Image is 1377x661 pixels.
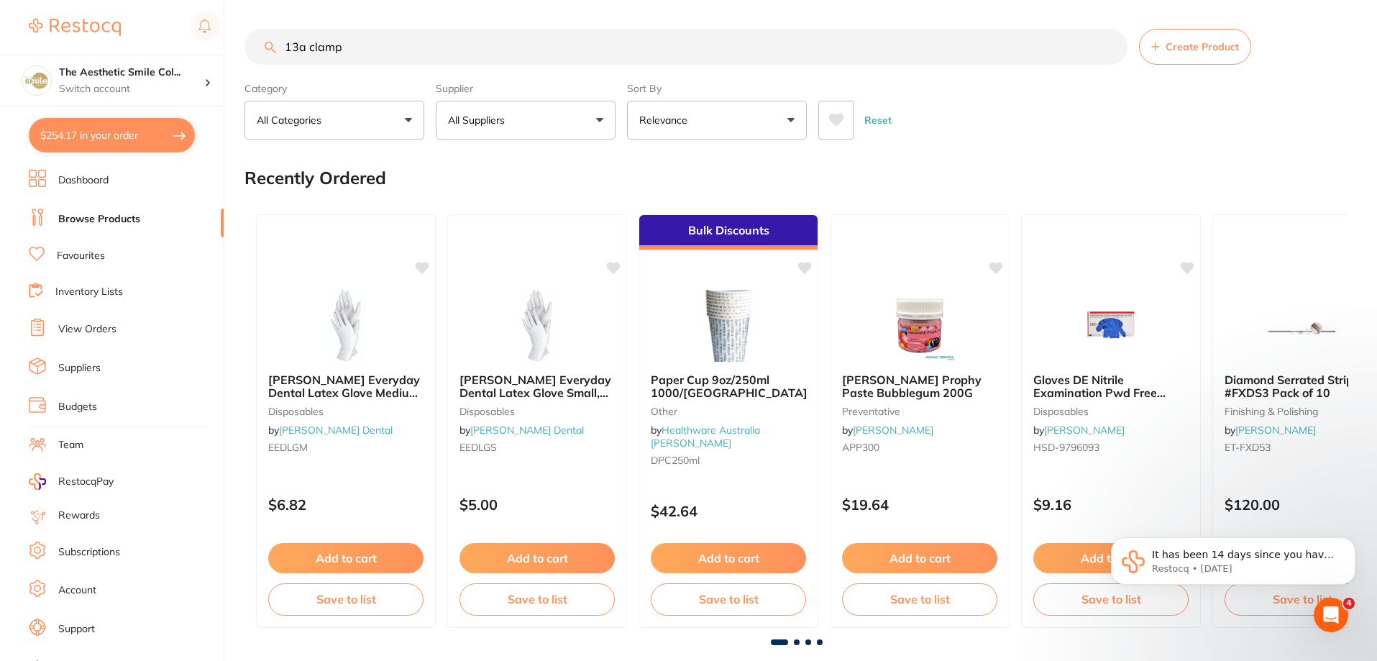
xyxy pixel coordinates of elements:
small: disposables [1033,406,1189,417]
a: Support [58,622,95,637]
button: Add to cart [1033,543,1189,573]
a: Dashboard [58,173,109,188]
small: disposables [459,406,615,417]
p: Relevance [639,113,693,127]
small: disposables [268,406,424,417]
button: Save to list [842,583,997,615]
small: EEDLGM [268,442,424,453]
button: Save to list [1033,583,1189,615]
button: All Categories [244,101,424,140]
b: Gloves DE Nitrile Examination Pwd Free Extra Small Box 200 [1033,373,1189,400]
span: by [459,424,584,437]
p: Switch account [59,82,204,96]
span: by [1033,424,1125,437]
a: Subscriptions [58,545,120,560]
p: $42.64 [651,503,806,519]
small: HSD-9796093 [1033,442,1189,453]
b: Paper Cup 9oz/250ml 1000/Carton [651,373,806,400]
div: Bulk Discounts [639,215,818,250]
h4: The Aesthetic Smile Collective [59,65,204,80]
small: DPC250ml [651,455,806,466]
small: APP300 [842,442,997,453]
span: by [651,424,760,450]
button: $254.17 in your order [29,118,195,152]
label: Category [244,82,424,95]
button: Add to cart [459,543,615,573]
a: [PERSON_NAME] [1235,424,1316,437]
a: Browse Products [58,212,140,227]
button: Reset [860,101,896,140]
small: preventative [842,406,997,417]
p: $19.64 [842,496,997,513]
img: Gloves DE Nitrile Examination Pwd Free Extra Small Box 200 [1064,290,1158,362]
span: by [842,424,933,437]
button: Relevance [627,101,807,140]
img: Erskine Everyday Dental Latex Glove Small, 100pk [490,290,584,362]
img: Erskine Everyday Dental Latex Glove Medium, 100pk [299,290,393,362]
h2: Recently Ordered [244,168,386,188]
button: Save to list [651,583,806,615]
small: other [651,406,806,417]
iframe: Intercom live chat [1314,598,1348,632]
span: Create Product [1166,41,1239,53]
span: by [1225,424,1316,437]
button: Create Product [1139,29,1251,65]
img: Ainsworth Prophy Paste Bubblegum 200G [873,290,966,362]
p: $5.00 [459,496,615,513]
label: Sort By [627,82,807,95]
button: Save to list [268,583,424,615]
a: Suppliers [58,361,101,375]
p: $9.16 [1033,496,1189,513]
b: Ainsworth Prophy Paste Bubblegum 200G [842,373,997,400]
iframe: Intercom notifications message [1089,507,1377,622]
b: Erskine Everyday Dental Latex Glove Medium, 100pk [268,373,424,400]
a: Rewards [58,509,100,523]
a: [PERSON_NAME] Dental [470,424,584,437]
button: Add to cart [651,543,806,573]
input: Search Products [244,29,1127,65]
button: Save to list [459,583,615,615]
span: 4 [1343,598,1355,609]
button: All Suppliers [436,101,616,140]
img: RestocqPay [29,473,46,490]
a: [PERSON_NAME] Dental [279,424,393,437]
span: RestocqPay [58,475,114,489]
p: All Categories [257,113,327,127]
a: Team [58,438,83,452]
a: Favourites [57,249,105,263]
a: Budgets [58,400,97,414]
p: $6.82 [268,496,424,513]
img: Paper Cup 9oz/250ml 1000/Carton [682,290,775,362]
img: Restocq Logo [29,19,121,36]
p: All Suppliers [448,113,511,127]
small: EEDLGS [459,442,615,453]
button: Add to cart [268,543,424,573]
a: Restocq Logo [29,11,121,44]
a: Inventory Lists [55,285,123,299]
img: The Aesthetic Smile Collective [22,66,51,95]
a: [PERSON_NAME] [853,424,933,437]
img: Diamond Serrated Strips #FXDS3 Pack of 10 [1255,290,1349,362]
a: RestocqPay [29,473,114,490]
b: Erskine Everyday Dental Latex Glove Small, 100pk [459,373,615,400]
span: by [268,424,393,437]
a: Healthware Australia [PERSON_NAME] [651,424,760,450]
a: Account [58,583,96,598]
a: [PERSON_NAME] [1044,424,1125,437]
label: Supplier [436,82,616,95]
button: Add to cart [842,543,997,573]
a: View Orders [58,322,116,337]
